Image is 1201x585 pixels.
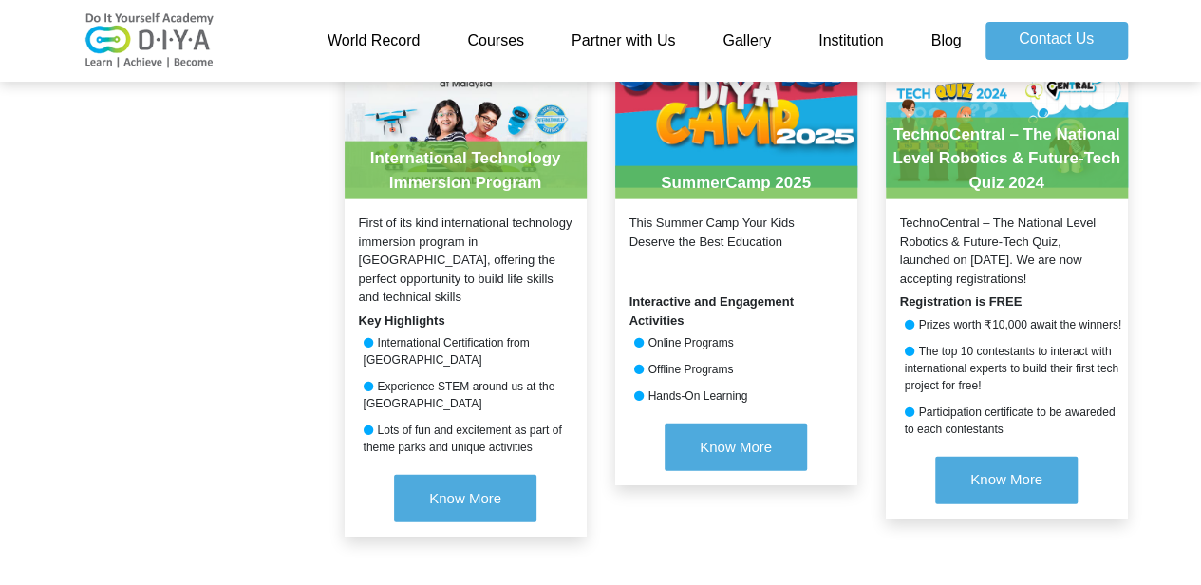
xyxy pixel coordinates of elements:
div: Interactive and Engagement Activities [615,292,857,330]
a: Institution [795,22,907,60]
div: Lots of fun and excitement as part of theme parks and unique activities [345,422,587,456]
button: Know More [394,475,536,522]
div: Registration is FREE [886,292,1128,311]
div: International Technology Immersion Program [345,142,587,199]
div: TechnoCentral – The National Level Robotics & Future-Tech Quiz 2024 [886,118,1128,200]
a: Know More [394,465,536,537]
a: Gallery [699,22,795,60]
span: Know More [700,439,772,455]
div: Offline Programs [615,361,857,378]
span: Know More [429,490,501,506]
div: International Certification from [GEOGRAPHIC_DATA] [345,334,587,368]
div: Experience STEM around us at the [GEOGRAPHIC_DATA] [345,378,587,412]
a: Blog [907,22,985,60]
a: Partner with Us [548,22,699,60]
a: Contact Us [985,22,1128,60]
div: TechnoCentral – The National Level Robotics & Future-Tech Quiz, launched on [DATE]. We are now ac... [886,214,1128,288]
div: Hands-On Learning [615,387,857,405]
div: First of its kind international technology immersion program in [GEOGRAPHIC_DATA], offering the p... [345,214,587,307]
div: The top 10 contestants to interact with international experts to build their first tech project f... [886,343,1128,394]
a: Know More [935,447,1078,519]
div: Online Programs [615,334,857,351]
a: Know More [665,414,807,485]
div: Prizes worth ₹10,000 await the winners! [886,316,1128,333]
div: Key Highlights [345,311,587,330]
div: Participation certificate to be awareded to each contestants [886,404,1128,438]
span: Know More [970,471,1042,487]
button: Know More [665,424,807,471]
div: This Summer Camp Your Kids Deserve the Best Education [615,214,857,288]
img: logo-v2.png [74,12,226,69]
button: Know More [935,457,1078,504]
a: Courses [443,22,548,60]
a: World Record [304,22,444,60]
div: SummerCamp 2025 [615,166,857,200]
